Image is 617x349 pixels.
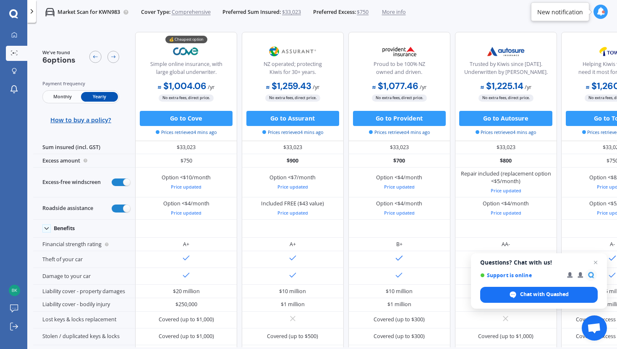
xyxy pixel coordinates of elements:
div: Covered (up to $1,000) [478,333,533,340]
div: $700 [348,154,450,168]
div: Trusted by Kiwis since [DATE]. Underwritten by [PERSON_NAME]. [461,60,550,79]
span: $33,023 [282,8,301,16]
span: Support is online [480,272,561,278]
div: Option <$10/month [162,174,211,191]
div: $10 million [279,288,306,295]
div: $10 million [386,288,413,295]
div: Liability cover - bodily injury [33,298,135,312]
span: Prices retrieved 4 mins ago [476,129,536,136]
span: 6 options [42,55,76,65]
div: Price updated [483,209,529,217]
button: Go to Cove [140,111,233,126]
span: Monthly [44,92,81,102]
div: B+ [396,241,403,248]
div: Price updated [162,183,211,191]
div: Financial strength rating [33,238,135,251]
div: Chat with Quashed [480,287,598,303]
span: Yearly [81,92,118,102]
span: No extra fees, direct price. [372,94,427,102]
div: A- [610,241,615,248]
div: Open chat [582,315,607,341]
span: No extra fees, direct price. [159,94,214,102]
span: Prices retrieved 4 mins ago [262,129,323,136]
span: Preferred Excess: [313,8,356,16]
span: Cover Type: [141,8,170,16]
div: Option <$4/month [163,200,209,217]
div: NZ operated; protecting Kiwis for 30+ years. [248,60,337,79]
div: Covered (up to $300) [374,333,425,340]
div: Covered (up to $1,000) [159,316,214,323]
img: 2c84322643f2ea23ecad86525ff52a77 [9,285,20,296]
span: We've found [42,49,76,56]
div: Covered (up to $300) [374,316,425,323]
div: A+ [183,241,189,248]
div: Option <$4/month [376,174,422,191]
div: $20 million [173,288,200,295]
div: Theft of your car [33,251,135,268]
div: $1 million [387,301,411,308]
div: Benefits [54,225,75,232]
div: Damage to your car [33,268,135,285]
div: Price updated [261,209,324,217]
span: Close chat [591,257,601,268]
span: No extra fees, direct price. [265,94,320,102]
img: Assurant.png [268,42,318,61]
img: car.f15378c7a67c060ca3f3.svg [45,8,55,17]
div: Stolen / duplicated keys & locks [33,328,135,345]
span: Comprehensive [172,8,211,16]
div: Excess amount [33,154,135,168]
img: Provident.png [374,42,424,61]
b: $1,077.46 [372,80,418,92]
div: Included FREE ($43 value) [261,200,324,217]
div: $800 [455,154,557,168]
button: Go to Provident [353,111,446,126]
div: Option <$4/month [483,200,529,217]
div: Price updated [269,183,316,191]
span: No extra fees, direct price. [478,94,533,102]
div: Payment frequency [42,80,120,87]
div: New notification [537,8,583,16]
div: Option <$4/month [376,200,422,217]
b: $1,225.14 [481,80,523,92]
span: / yr [208,84,214,91]
div: Roadside assistance [33,197,135,220]
div: $33,023 [455,141,557,155]
b: $1,004.06 [158,80,207,92]
div: A+ [290,241,296,248]
p: Market Scan for KWN983 [58,8,120,16]
div: Excess-free windscreen [33,168,135,197]
div: Repair included (replacement option <$5/month) [460,170,551,194]
b: $1,259.43 [266,80,311,92]
div: Proud to be 100% NZ owned and driven. [355,60,444,79]
img: Cove.webp [161,42,211,61]
div: Price updated [460,187,551,194]
span: / yr [420,84,426,91]
div: $1 million [281,301,305,308]
div: AA- [502,241,510,248]
span: Prices retrieved 4 mins ago [369,129,430,136]
div: Option <$7/month [269,174,316,191]
span: Prices retrieved 4 mins ago [156,129,217,136]
span: How to buy a policy? [50,116,111,124]
span: More info [382,8,406,16]
div: $33,023 [242,141,344,155]
span: $750 [357,8,369,16]
div: Liability cover - property damages [33,285,135,298]
img: Autosure.webp [481,42,531,61]
div: $250,000 [175,301,197,308]
div: $33,023 [348,141,450,155]
div: Covered (up to $1,000) [159,333,214,340]
div: 💰 Cheapest option [165,36,207,43]
div: Covered (up to $500) [267,333,318,340]
span: / yr [525,84,531,91]
button: Go to Assurant [246,111,339,126]
div: $33,023 [135,141,237,155]
span: Questions? Chat with us! [480,259,598,266]
div: Price updated [163,209,209,217]
div: Simple online insurance, with large global underwriter. [142,60,231,79]
span: Chat with Quashed [520,291,569,298]
div: Lost keys & locks replacement [33,312,135,328]
div: $750 [135,154,237,168]
span: Preferred Sum Insured: [222,8,281,16]
div: Sum insured (incl. GST) [33,141,135,155]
